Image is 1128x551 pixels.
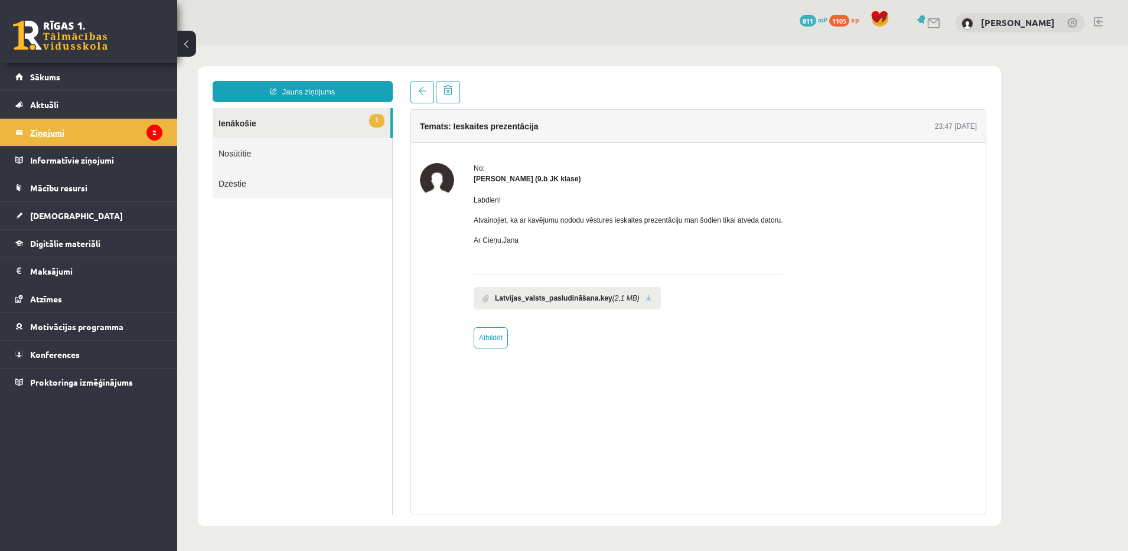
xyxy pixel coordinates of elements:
span: Sākums [30,71,60,82]
img: Maksims Nevedomijs [961,18,973,30]
div: No: [296,118,606,128]
span: 1105 [829,15,849,27]
a: Ziņojumi2 [15,119,162,146]
span: Konferences [30,349,80,360]
a: Nosūtītie [35,93,215,123]
a: Sākums [15,63,162,90]
span: 1 [192,69,207,82]
span: Motivācijas programma [30,321,123,332]
a: Konferences [15,341,162,368]
a: Dzēstie [35,123,215,153]
img: Jana Sarkaniča [243,118,277,152]
a: Proktoringa izmēģinājums [15,369,162,396]
a: 811 mP [800,15,827,24]
span: [DEMOGRAPHIC_DATA] [30,210,123,221]
a: Atbildēt [296,282,331,303]
h4: Temats: Ieskaites prezentācija [243,76,361,86]
a: [DEMOGRAPHIC_DATA] [15,202,162,229]
i: (2,1 MB) [435,247,462,258]
span: 811 [800,15,816,27]
a: [PERSON_NAME] [981,17,1055,28]
a: Mācību resursi [15,174,162,201]
a: Aktuāli [15,91,162,118]
div: 23:47 [DATE] [758,76,800,86]
legend: Informatīvie ziņojumi [30,146,162,174]
span: Aktuāli [30,99,58,110]
p: Atvainojiet, ka ar kavējumu nododu vēstures ieskaites prezentāciju man šodien tikai atveda datoru. [296,169,606,180]
a: Motivācijas programma [15,313,162,340]
a: Digitālie materiāli [15,230,162,257]
span: mP [818,15,827,24]
a: Informatīvie ziņojumi [15,146,162,174]
span: Mācību resursi [30,182,87,193]
span: Digitālie materiāli [30,238,100,249]
a: 1105 xp [829,15,865,24]
legend: Maksājumi [30,257,162,285]
strong: [PERSON_NAME] (9.b JK klase) [296,129,403,138]
a: Rīgas 1. Tālmācības vidusskola [13,21,107,50]
span: Proktoringa izmēģinājums [30,377,133,387]
legend: Ziņojumi [30,119,162,146]
i: 2 [146,125,162,141]
a: 1Ienākošie [35,63,213,93]
a: Jauns ziņojums [35,35,216,57]
a: Atzīmes [15,285,162,312]
p: Labdien! [296,149,606,160]
span: xp [851,15,859,24]
p: Ar Cieņu,Jana [296,190,606,200]
span: Atzīmes [30,294,62,304]
a: Maksājumi [15,257,162,285]
b: Latvijas_valsts_pasludināšana.key [318,247,435,258]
